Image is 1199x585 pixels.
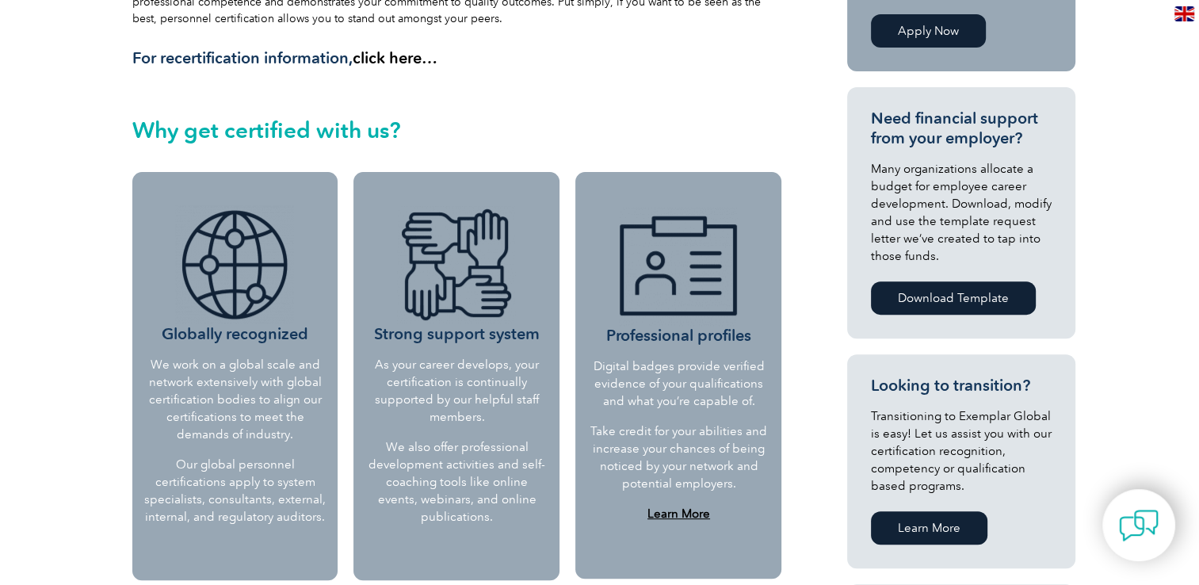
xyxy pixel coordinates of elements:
[365,356,548,426] p: As your career develops, your certification is continually supported by our helpful staff members.
[871,281,1036,315] a: Download Template
[871,511,987,545] a: Learn More
[144,356,326,443] p: We work on a global scale and network extensively with global certification bodies to align our c...
[871,109,1052,148] h3: Need financial support from your employer?
[589,357,768,410] p: Digital badges provide verified evidence of your qualifications and what you’re capable of.
[589,422,768,492] p: Take credit for your abilities and increase your chances of being noticed by your network and pot...
[589,207,768,346] h3: Professional profiles
[144,205,326,344] h3: Globally recognized
[871,160,1052,265] p: Many organizations allocate a budget for employee career development. Download, modify and use th...
[647,507,710,521] a: Learn More
[365,205,548,344] h3: Strong support system
[353,48,437,67] a: click here…
[1174,6,1194,21] img: en
[1119,506,1159,545] img: contact-chat.png
[132,117,782,143] h2: Why get certified with us?
[871,14,986,48] a: Apply Now
[365,438,548,526] p: We also offer professional development activities and self-coaching tools like online events, web...
[871,376,1052,396] h3: Looking to transition?
[144,456,326,526] p: Our global personnel certifications apply to system specialists, consultants, external, internal,...
[871,407,1052,495] p: Transitioning to Exemplar Global is easy! Let us assist you with our certification recognition, c...
[132,48,782,68] h3: For recertification information,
